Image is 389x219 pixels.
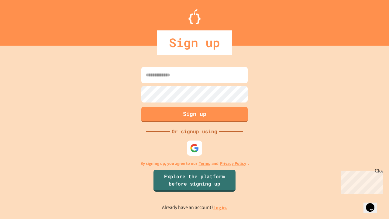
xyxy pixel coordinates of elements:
[153,170,236,192] a: Explore the platform before signing up
[2,2,42,39] div: Chat with us now!Close
[190,144,199,153] img: google-icon.svg
[220,160,246,167] a: Privacy Policy
[213,204,227,211] a: Log in.
[162,204,227,211] p: Already have an account?
[339,168,383,194] iframe: chat widget
[141,107,248,122] button: Sign up
[157,30,232,55] div: Sign up
[140,160,249,167] p: By signing up, you agree to our and .
[170,128,219,135] div: Or signup using
[363,195,383,213] iframe: chat widget
[188,9,201,24] img: Logo.svg
[199,160,210,167] a: Terms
